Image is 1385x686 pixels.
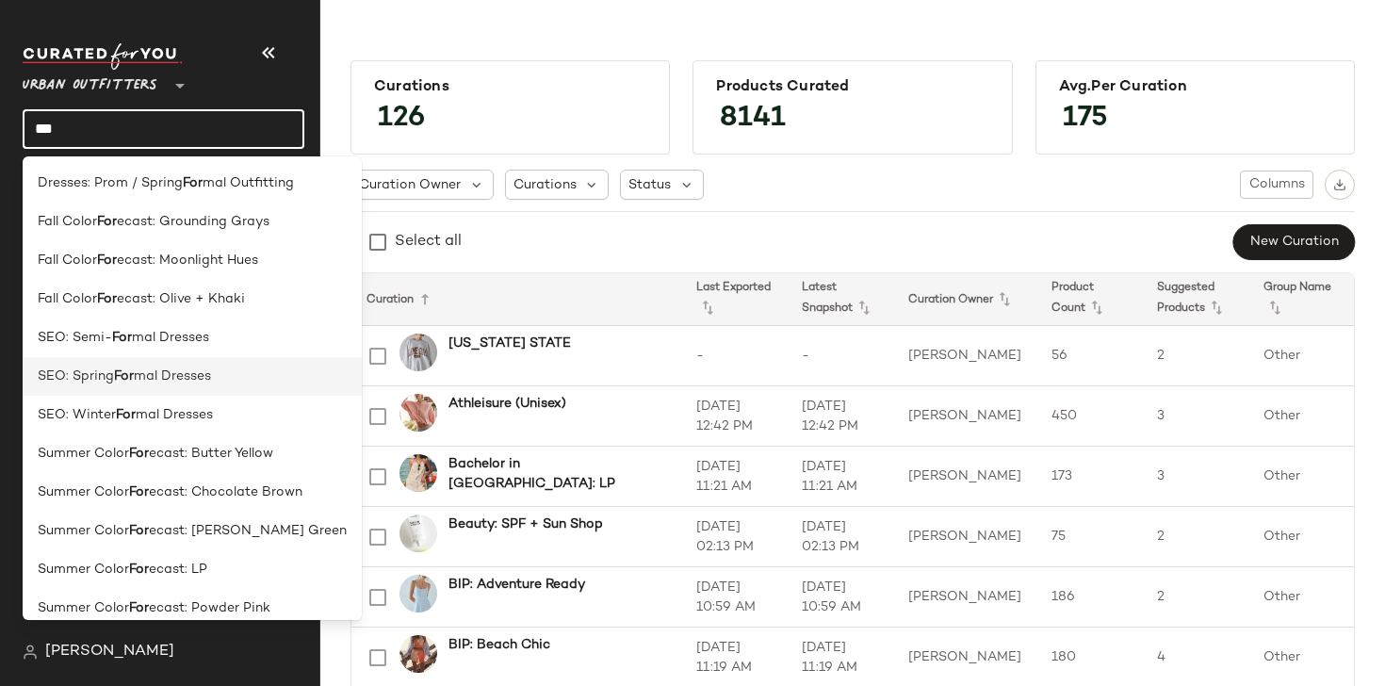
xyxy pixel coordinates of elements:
b: For [183,173,203,193]
span: ecast: [PERSON_NAME] Green [149,521,347,541]
b: For [97,289,117,309]
span: ecast: Grounding Grays [117,212,269,232]
span: ecast: Butter Yellow [149,444,273,464]
td: [DATE] 02:13 PM [681,507,787,567]
td: - [787,326,892,386]
td: [PERSON_NAME] [893,507,1036,567]
span: Fall Color [38,289,97,309]
span: Fall Color [38,212,97,232]
div: Avg.per Curation [1059,78,1331,96]
img: 94373735_065_b [399,394,437,432]
td: [PERSON_NAME] [893,447,1036,507]
b: For [129,598,149,618]
td: Other [1248,507,1354,567]
td: [DATE] 11:21 AM [681,447,787,507]
span: Fall Color [38,251,97,270]
span: [PERSON_NAME] [45,641,174,663]
span: Summer Color [38,444,129,464]
th: Last Exported [681,273,787,326]
b: For [129,521,149,541]
span: ecast: Moonlight Hues [117,251,258,270]
span: Columns [1248,177,1305,192]
img: 61418414_000_b [399,514,437,552]
b: For [129,482,149,502]
img: 96876586_049_b [399,575,437,612]
b: For [97,212,117,232]
b: BIP: Beach Chic [448,635,550,655]
th: Latest Snapshot [787,273,892,326]
span: Summer Color [38,482,129,502]
b: For [114,367,134,386]
td: Other [1248,386,1354,447]
img: svg%3e [1333,178,1346,191]
b: Beauty: SPF + Sun Shop [448,514,603,534]
b: Bachelor in [GEOGRAPHIC_DATA]: LP [448,454,659,494]
td: Other [1248,567,1354,628]
td: 2 [1142,567,1247,628]
span: 126 [359,85,444,153]
button: Columns [1240,171,1313,199]
span: 8141 [701,85,805,153]
td: [PERSON_NAME] [893,326,1036,386]
td: [DATE] 12:42 PM [681,386,787,447]
td: 3 [1142,386,1247,447]
b: [US_STATE] STATE [448,334,571,353]
th: Suggested Products [1142,273,1247,326]
td: Other [1248,326,1354,386]
b: For [129,560,149,580]
b: For [116,405,136,425]
span: SEO: Semi- [38,328,112,348]
td: [DATE] 12:42 PM [787,386,892,447]
th: Product Count [1036,273,1142,326]
span: ecast: Olive + Khaki [117,289,245,309]
span: Summer Color [38,521,129,541]
span: Curation Owner [359,175,461,195]
span: mal Dresses [136,405,213,425]
div: Products Curated [716,78,988,96]
span: Dresses: Prom / Spring [38,173,183,193]
div: Curations [374,78,646,96]
b: For [112,328,132,348]
span: mal Dresses [134,367,211,386]
td: 75 [1036,507,1142,567]
b: Athleisure (Unisex) [448,394,566,414]
img: 99180069_079_b [399,454,437,492]
span: Summer Color [38,560,129,580]
span: mal Dresses [132,328,209,348]
td: 450 [1036,386,1142,447]
td: [DATE] 10:59 AM [681,567,787,628]
span: Summer Color [38,598,129,618]
span: mal Outfitting [203,173,294,193]
td: 56 [1036,326,1142,386]
th: Curation [351,273,681,326]
span: SEO: Spring [38,367,114,386]
td: [DATE] 10:59 AM [787,567,892,628]
span: New Curation [1249,235,1339,250]
b: For [129,444,149,464]
td: 3 [1142,447,1247,507]
span: ecast: Powder Pink [149,598,270,618]
span: ecast: Chocolate Brown [149,482,302,502]
b: For [97,251,117,270]
td: 173 [1036,447,1142,507]
img: 100651991_004_b [399,334,437,371]
span: ecast: LP [149,560,207,580]
td: 2 [1142,507,1247,567]
span: 175 [1044,85,1127,153]
span: Urban Outfitters [23,64,157,98]
div: Select all [395,231,462,253]
td: [PERSON_NAME] [893,386,1036,447]
img: svg%3e [23,645,38,660]
img: cfy_white_logo.C9jOOHJF.svg [23,43,183,70]
b: BIP: Adventure Ready [448,575,585,595]
th: Curation Owner [893,273,1036,326]
td: [PERSON_NAME] [893,567,1036,628]
th: Group Name [1248,273,1354,326]
td: [DATE] 02:13 PM [787,507,892,567]
img: 98247711_087_b [399,635,437,673]
td: [DATE] 11:21 AM [787,447,892,507]
td: Other [1248,447,1354,507]
td: 2 [1142,326,1247,386]
span: Status [628,175,671,195]
td: 186 [1036,567,1142,628]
